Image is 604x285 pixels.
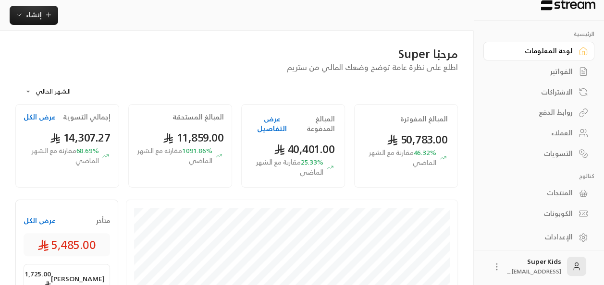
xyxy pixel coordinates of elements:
a: لوحة المعلومات [483,42,594,60]
div: الكوبونات [495,209,573,218]
a: الفواتير [483,62,594,81]
span: 46.32 % [364,148,436,168]
span: متأخر [96,216,110,226]
p: الرئيسية [483,30,594,38]
div: المنتجات [495,188,573,198]
a: المنتجات [483,184,594,202]
a: الكوبونات [483,204,594,223]
span: 14,307.27 [50,128,111,147]
a: روابط الدفع [483,103,594,122]
h2: المبالغ المستحقة [173,112,224,122]
button: عرض التفاصيل [251,114,293,133]
div: الإعدادات [495,232,573,242]
div: Super Kids [507,257,561,276]
div: الشهر الحالي [20,79,92,104]
div: لوحة المعلومات [495,46,573,56]
span: مقارنة مع الشهر الماضي [369,146,436,168]
button: عرض الكل [24,112,56,122]
div: الاشتراكات [495,87,573,97]
span: اطلع على نظرة عامة توضح وضعك المالي من ستريم [286,60,458,74]
div: روابط الدفع [495,107,573,117]
span: [PERSON_NAME] [51,274,105,284]
span: 50,783.00 [387,130,448,149]
button: إنشاء [10,6,58,25]
button: عرض الكل [24,216,56,226]
span: مقارنة مع الشهر الماضي [137,144,212,166]
span: [EMAIL_ADDRESS].... [507,266,561,276]
span: 25.33 % [251,157,323,178]
div: مرحبًا Super [15,46,458,61]
div: الفواتير [495,67,573,76]
a: الاشتراكات [483,83,594,101]
span: 40,401.00 [274,139,335,159]
span: 11,859.00 [163,128,224,147]
h2: المبالغ المدفوعة [293,114,335,133]
p: كتالوج [483,172,594,180]
div: التسويات [495,149,573,158]
span: مقارنة مع الشهر الماضي [32,144,99,166]
h2: إجمالي التسوية [63,112,111,122]
span: 5,485.00 [37,237,96,252]
a: العملاء [483,124,594,142]
span: 68.69 % [24,146,99,166]
div: العملاء [495,128,573,138]
span: إنشاء [26,9,42,21]
span: مقارنة مع الشهر الماضي [256,156,323,178]
a: التسويات [483,144,594,163]
a: الإعدادات [483,228,594,247]
h2: المبالغ المفوترة [400,114,448,124]
span: 1091.86 % [136,146,212,166]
